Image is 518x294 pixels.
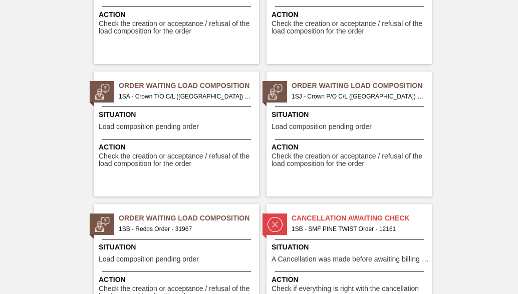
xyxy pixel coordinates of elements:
[119,91,251,102] span: 1SA - Crown T/O C/L (Hogwarts) Order - 31942
[99,123,199,130] span: Load composition pending order
[272,242,429,252] span: Situation
[99,242,256,252] span: Situation
[292,223,424,234] span: 1SB - SMF PINE TWIST Order - 12161
[292,80,432,91] span: Order Waiting Load Composition
[99,274,256,285] span: Action
[292,213,432,223] span: Cancellation Awaiting Check
[99,152,256,168] span: Check the creation or acceptance / refusal of the load composition for the order
[268,217,283,232] img: status
[99,255,199,263] span: Load composition pending order
[99,109,256,120] span: Situation
[272,255,429,263] span: A Cancellation was made before awaiting billing stage
[272,142,429,152] span: Action
[268,84,283,99] img: status
[119,223,251,234] span: 1SB - Redds Order - 31967
[99,142,256,152] span: Action
[99,20,256,35] span: Check the creation or acceptance / refusal of the load composition for the order
[272,152,429,168] span: Check the creation or acceptance / refusal of the load composition for the order
[272,123,372,130] span: Load composition pending order
[272,9,429,20] span: Action
[272,274,429,285] span: Action
[95,217,110,232] img: status
[119,80,259,91] span: Order Waiting Load Composition
[99,9,256,20] span: Action
[272,109,429,120] span: Situation
[292,91,424,102] span: 1SJ - Crown P/O C/L (Hogwarts) Order - 31958
[119,213,259,223] span: Order Waiting Load Composition
[95,84,110,99] img: status
[272,20,429,35] span: Check the creation or acceptance / refusal of the load composition for the order
[272,285,419,292] span: Check if everything is right with the cancellation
